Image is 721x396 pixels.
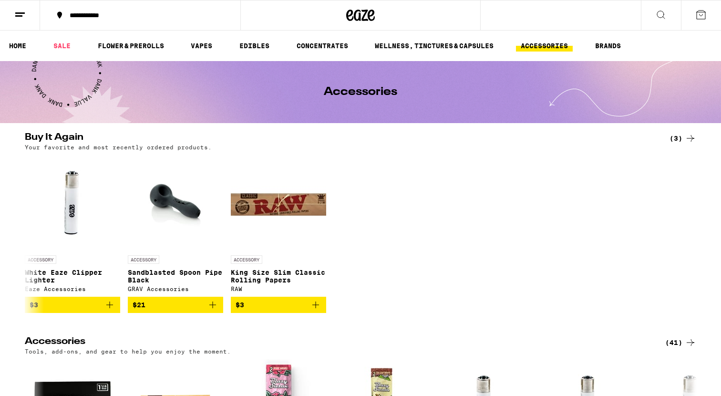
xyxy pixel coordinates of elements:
h1: Accessories [324,86,397,98]
a: Open page for King Size Slim Classic Rolling Papers from RAW [231,155,326,297]
a: SALE [49,40,75,52]
div: GRAV Accessories [128,286,223,292]
a: (41) [665,337,696,348]
img: GRAV Accessories - Sandblasted Spoon Pipe Black [140,155,211,250]
span: $21 [133,301,145,309]
p: Your favorite and most recently ordered products. [25,144,212,150]
a: FLOWER & PREROLLS [93,40,169,52]
p: Tools, add-ons, and gear to help you enjoy the moment. [25,348,231,354]
a: (3) [669,133,696,144]
p: White Eaze Clipper Lighter [25,269,120,284]
a: BRANDS [590,40,626,52]
h2: Buy It Again [25,133,649,144]
span: $3 [30,301,38,309]
a: Open page for White Eaze Clipper Lighter from Eaze Accessories [25,155,120,297]
h2: Accessories [25,337,649,348]
button: Add to bag [231,297,326,313]
div: RAW [231,286,326,292]
a: EDIBLES [235,40,274,52]
img: RAW - King Size Slim Classic Rolling Papers [231,155,326,250]
button: Add to bag [25,297,120,313]
a: Open page for Sandblasted Spoon Pipe Black from GRAV Accessories [128,155,223,297]
a: CONCENTRATES [292,40,353,52]
span: $3 [236,301,244,309]
p: Sandblasted Spoon Pipe Black [128,269,223,284]
p: ACCESSORY [25,255,56,264]
a: HOME [4,40,31,52]
a: WELLNESS, TINCTURES & CAPSULES [370,40,498,52]
div: Eaze Accessories [25,286,120,292]
p: King Size Slim Classic Rolling Papers [231,269,326,284]
a: ACCESSORIES [516,40,573,52]
p: ACCESSORY [231,255,262,264]
img: Eaze Accessories - White Eaze Clipper Lighter [25,155,120,250]
p: ACCESSORY [128,255,159,264]
a: VAPES [186,40,217,52]
button: Add to bag [128,297,223,313]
